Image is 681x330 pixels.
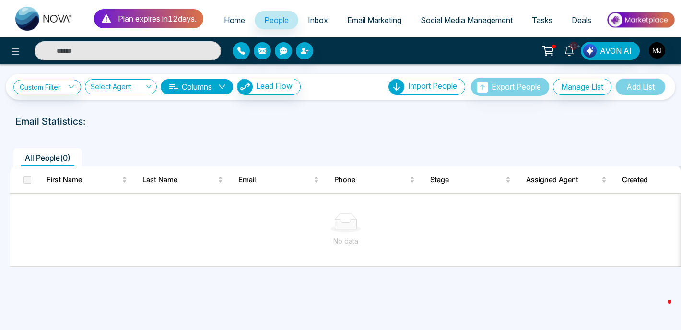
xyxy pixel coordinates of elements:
span: Stage [430,174,504,186]
a: Social Media Management [411,11,522,29]
button: Columnsdown [161,79,233,94]
th: Assigned Agent [518,166,614,193]
span: Email [238,174,312,186]
span: Home [224,15,245,25]
span: 10+ [569,42,578,50]
span: Import People [408,81,457,91]
img: Nova CRM Logo [15,7,73,31]
span: Inbox [308,15,328,25]
span: People [264,15,289,25]
span: Phone [334,174,408,186]
a: People [255,11,298,29]
span: AVON AI [600,45,632,57]
p: Plan expires in 12 day s . [118,13,197,24]
span: Last Name [142,174,216,186]
span: First Name [47,174,120,186]
button: Export People [471,78,549,96]
th: First Name [39,166,135,193]
span: Assigned Agent [526,174,599,186]
iframe: Intercom live chat [648,297,671,320]
p: Email Statistics: [15,114,85,129]
img: Lead Flow [583,44,597,58]
a: Inbox [298,11,338,29]
span: Email Marketing [347,15,401,25]
span: Export People [492,82,541,92]
th: Stage [423,166,518,193]
img: User Avatar [649,42,665,59]
button: AVON AI [581,42,640,60]
button: Manage List [553,79,611,95]
span: All People ( 0 ) [21,153,74,163]
span: Lead Flow [256,81,293,91]
span: Deals [572,15,591,25]
a: Home [214,11,255,29]
th: Email [231,166,327,193]
a: Custom Filter [13,80,81,94]
a: 10+ [558,42,581,59]
a: Tasks [522,11,562,29]
img: Lead Flow [237,79,253,94]
a: Deals [562,11,601,29]
a: Lead FlowLead Flow [233,79,301,95]
div: No data [18,236,674,247]
span: down [218,83,226,91]
th: Phone [327,166,423,193]
img: Market-place.gif [606,9,675,31]
button: Lead Flow [237,79,301,95]
span: Tasks [532,15,552,25]
span: Social Media Management [421,15,513,25]
a: Email Marketing [338,11,411,29]
th: Last Name [135,166,231,193]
